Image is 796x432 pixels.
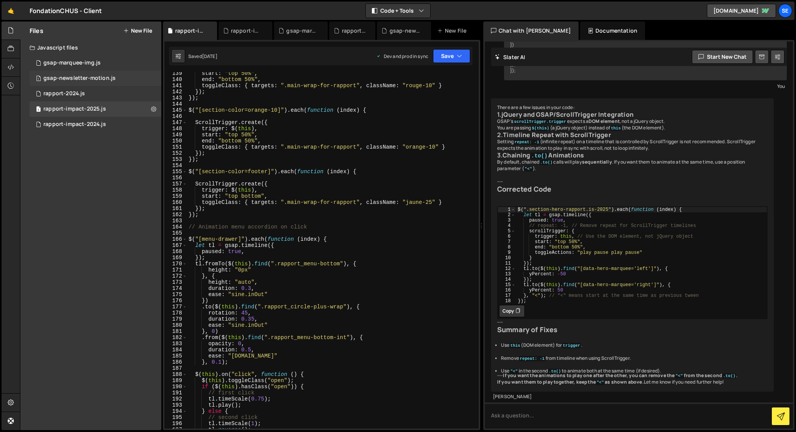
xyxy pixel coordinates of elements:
div: 185 [164,353,187,359]
div: 143 [164,95,187,101]
div: 159 [164,193,187,199]
div: 158 [164,187,187,193]
div: Chat with [PERSON_NAME] [483,22,579,40]
code: "<" [675,373,683,379]
div: Javascript files [20,40,161,55]
div: 165 [164,230,187,236]
div: 18 [498,298,516,304]
button: Start new chat [692,50,753,64]
div: rapport-impact-2025.js [43,106,106,113]
div: gsap-marquee-img.js [286,27,318,35]
span: 1 [36,76,41,82]
strong: Corrected Code [497,184,551,194]
h3: 1. [497,111,768,118]
div: 16 [498,288,516,293]
div: 184 [164,347,187,353]
div: 180 [164,322,187,328]
div: 152 [164,150,187,156]
div: 9197/37632.js [30,55,161,71]
div: rapport-impact-2025.js [30,101,161,117]
div: rapport-impact-2025.js [175,27,207,35]
div: rapport-impact-2024.js [43,121,106,128]
div: 150 [164,138,187,144]
div: 179 [164,316,187,322]
div: 145 [164,107,187,113]
div: 192 [164,396,187,402]
div: 156 [164,175,187,181]
div: rapport-impact-2024.js [231,27,263,35]
div: 188 [164,371,187,377]
div: 167 [164,242,187,248]
div: Se [778,4,792,18]
div: 10 [498,255,516,261]
div: 5 [498,228,516,234]
code: "<" [509,369,518,374]
div: 8 [498,245,516,250]
div: 161 [164,205,187,212]
div: 11 [498,261,516,266]
strong: Chaining Animations [502,151,584,159]
div: 3 [498,218,516,223]
div: 195 [164,414,187,420]
div: 168 [164,248,187,255]
button: Save [433,49,470,63]
div: rapport-2024.js [43,90,85,97]
div: 160 [164,199,187,205]
code: trigger [562,343,581,348]
div: 162 [164,212,187,218]
div: 194 [164,408,187,414]
div: 144 [164,101,187,107]
strong: sequentially [582,159,612,165]
div: 1 [498,207,516,212]
code: repeat: -1 [519,356,546,361]
div: [DATE] [202,53,217,60]
div: 13 [498,271,516,277]
strong: Summary of Fixes [497,325,558,334]
li: Remove from timeline when using ScrollTrigger. [501,355,768,362]
div: 186 [164,359,187,365]
strong: If you want them to play together, keep the as shown above. [497,379,644,385]
div: 169 [164,255,187,261]
strong: DOM element [589,118,620,124]
button: New File [123,28,152,34]
button: Copy [499,305,525,317]
li: Use in the second to animate both at the same time (if desired). [501,368,768,374]
button: Code + Tools [366,4,430,18]
div: 153 [164,156,187,162]
div: 142 [164,89,187,95]
div: You [506,82,785,90]
div: 12 [498,266,516,271]
h3: 3. [497,152,768,159]
div: 9 [498,250,516,255]
div: rapport-impact-2024.js [30,117,161,132]
div: 163 [164,218,187,224]
div: 155 [164,169,187,175]
code: .to() [722,373,736,379]
div: 174 [164,285,187,291]
div: 149 [164,132,187,138]
div: 9197/47368.js [30,71,161,86]
div: 190 [164,384,187,390]
strong: Timeline Repeat with ScrollTrigger [503,131,611,139]
div: 148 [164,126,187,132]
div: rapport-2024.js [30,86,161,101]
code: .to() [548,369,562,374]
div: FondationCHUS - Client [30,6,102,15]
div: 17 [498,293,516,298]
div: 181 [164,328,187,334]
div: New File [437,27,469,35]
h2: Slater AI [495,53,526,61]
div: 7 [498,239,516,245]
code: repeat: -1 [514,139,540,145]
div: Documentation [580,22,645,40]
div: 175 [164,291,187,298]
h2: Files [30,26,43,35]
div: 164 [164,224,187,230]
strong: jQuery and GSAP/ScrollTrigger Integration [501,110,633,119]
div: 4 [498,223,516,228]
code: .to() [531,152,549,159]
div: 173 [164,279,187,285]
div: 178 [164,310,187,316]
a: 🤙 [2,2,20,20]
div: 170 [164,261,187,267]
